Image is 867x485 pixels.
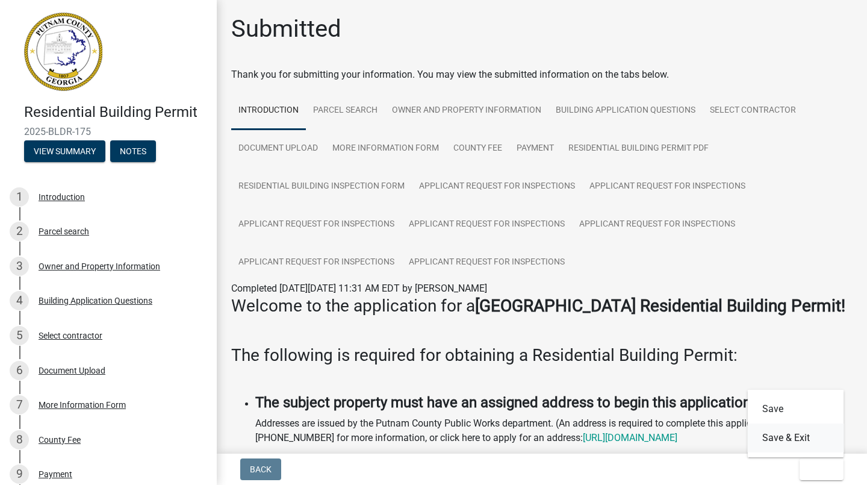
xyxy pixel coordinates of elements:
[231,345,853,366] h3: The following is required for obtaining a Residential Building Permit:
[39,331,102,340] div: Select contractor
[24,147,105,157] wm-modal-confirm: Summary
[110,147,156,157] wm-modal-confirm: Notes
[385,92,548,130] a: Owner and Property Information
[10,257,29,276] div: 3
[10,465,29,484] div: 9
[39,227,89,236] div: Parcel search
[24,126,193,137] span: 2025-BLDR-175
[24,140,105,162] button: View Summary
[240,458,281,480] button: Back
[110,140,156,162] button: Notes
[39,296,152,305] div: Building Application Questions
[231,167,412,206] a: Residential Building Inspection Form
[10,326,29,345] div: 5
[255,394,751,411] strong: The subject property must have an assigned address to begin this application
[748,395,844,424] button: Save
[475,296,845,316] strong: [GEOGRAPHIC_DATA] Residential Building Permit!
[231,130,325,168] a: Document Upload
[231,14,341,43] h1: Submitted
[561,130,716,168] a: Residential Building Permit PDF
[39,401,126,409] div: More Information Form
[39,436,81,444] div: County Fee
[10,222,29,241] div: 2
[748,424,844,452] button: Save & Exit
[509,130,561,168] a: Payment
[24,104,207,121] h4: Residential Building Permit
[39,262,160,271] div: Owner and Property Information
[231,283,487,294] span: Completed [DATE][DATE] 11:31 AM EDT by [PERSON_NAME]
[572,205,742,244] a: Applicant Request for Inspections
[231,67,853,82] div: Thank you for submitting your information. You may view the submitted information on the tabs below.
[10,430,29,449] div: 8
[446,130,509,168] a: County Fee
[39,193,85,201] div: Introduction
[412,167,582,206] a: Applicant Request for Inspections
[39,366,105,375] div: Document Upload
[306,92,385,130] a: Parcel search
[231,205,402,244] a: Applicant Request for Inspections
[231,243,402,282] a: Applicant Request for Inspections
[582,167,753,206] a: Applicant Request for Inspections
[748,390,844,457] div: Exit
[10,187,29,207] div: 1
[24,13,102,91] img: Putnam County, Georgia
[402,243,572,282] a: Applicant Request for Inspections
[402,205,572,244] a: Applicant Request for Inspections
[231,92,306,130] a: Introduction
[548,92,703,130] a: Building Application Questions
[325,130,446,168] a: More Information Form
[583,432,677,443] a: [URL][DOMAIN_NAME]
[231,296,853,316] h3: Welcome to the application for a
[809,465,827,474] span: Exit
[703,92,803,130] a: Select contractor
[250,465,272,474] span: Back
[10,395,29,415] div: 7
[39,470,72,478] div: Payment
[10,291,29,310] div: 4
[255,416,853,445] p: Addresses are issued by the Putnam County Public Works department. (An address is required to com...
[800,458,844,480] button: Exit
[10,361,29,380] div: 6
